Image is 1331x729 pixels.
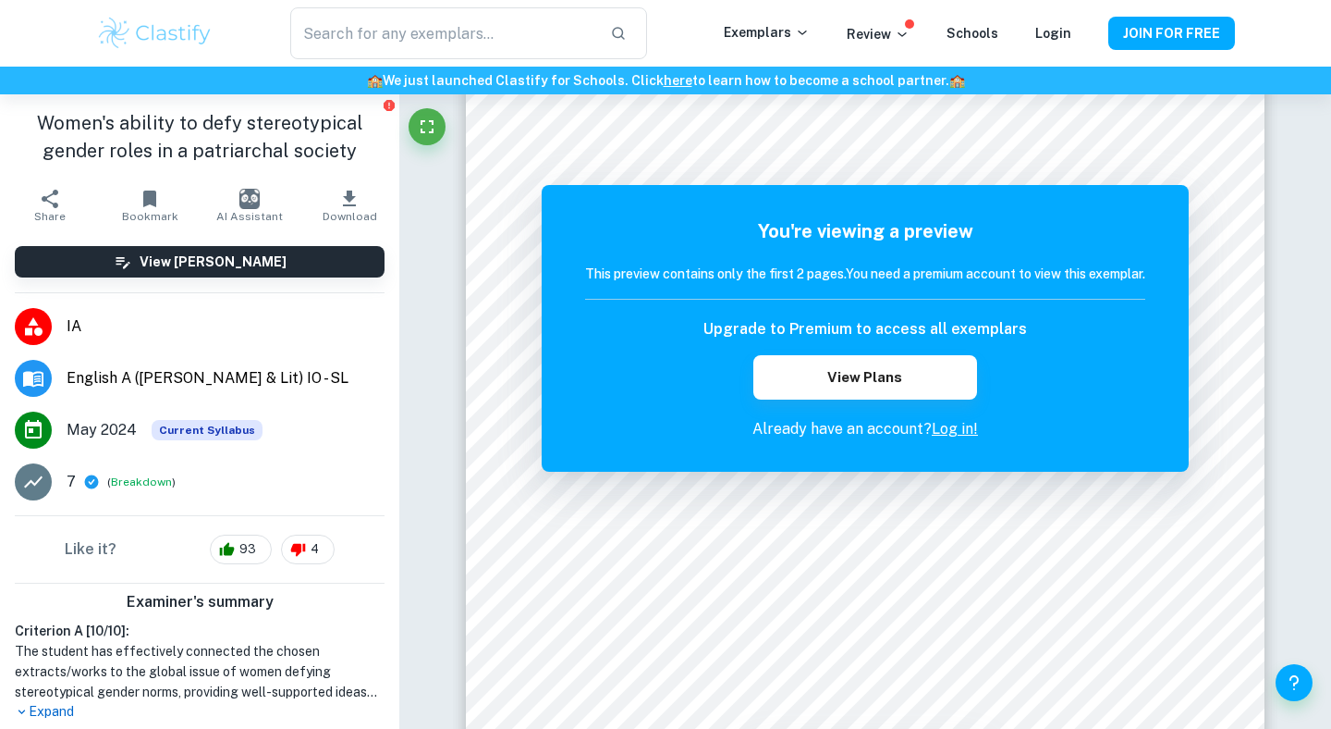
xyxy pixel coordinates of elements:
h1: Women's ability to defy stereotypical gender roles in a patriarchal society [15,109,385,165]
span: AI Assistant [216,210,283,223]
button: JOIN FOR FREE [1108,17,1235,50]
button: View [PERSON_NAME] [15,246,385,278]
h6: Examiner's summary [7,591,392,613]
span: Current Syllabus [152,420,263,440]
h6: We just launched Clastify for Schools. Click to learn how to become a school partner. [4,70,1327,91]
img: AI Assistant [239,189,260,209]
h5: You're viewing a preview [585,217,1145,245]
h6: This preview contains only the first 2 pages. You need a premium account to view this exemplar. [585,264,1145,284]
span: 🏫 [367,73,383,88]
div: This exemplar is based on the current syllabus. Feel free to refer to it for inspiration/ideas wh... [152,420,263,440]
p: Already have an account? [585,418,1145,440]
button: Bookmark [100,179,200,231]
a: Schools [946,26,998,41]
button: Fullscreen [409,108,446,145]
div: 4 [281,535,335,564]
span: Share [34,210,66,223]
h6: Upgrade to Premium to access all exemplars [703,318,1027,340]
span: English A ([PERSON_NAME] & Lit) IO - SL [67,367,385,389]
p: Review [847,24,910,44]
p: 7 [67,471,76,493]
button: View Plans [753,355,977,400]
button: Breakdown [111,474,172,490]
span: ( ) [107,474,176,491]
button: Help and Feedback [1276,664,1313,701]
h6: View [PERSON_NAME] [140,252,287,272]
a: Log in! [932,420,978,438]
span: IA [67,315,385,338]
a: Login [1035,26,1071,41]
span: Download [323,210,377,223]
a: here [664,73,692,88]
span: 🏫 [949,73,965,88]
h6: Like it? [65,538,116,561]
span: 4 [300,540,329,559]
span: May 2024 [67,419,137,441]
span: 93 [229,540,266,559]
img: Clastify logo [96,15,214,52]
p: Exemplars [724,22,810,43]
h6: Criterion A [ 10 / 10 ]: [15,621,385,641]
div: 93 [210,535,272,564]
button: Download [299,179,399,231]
span: Bookmark [122,210,178,223]
input: Search for any exemplars... [290,7,595,59]
h1: The student has effectively connected the chosen extracts/works to the global issue of women defy... [15,641,385,702]
button: Report issue [382,98,396,112]
p: Expand [15,702,385,722]
button: AI Assistant [200,179,299,231]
